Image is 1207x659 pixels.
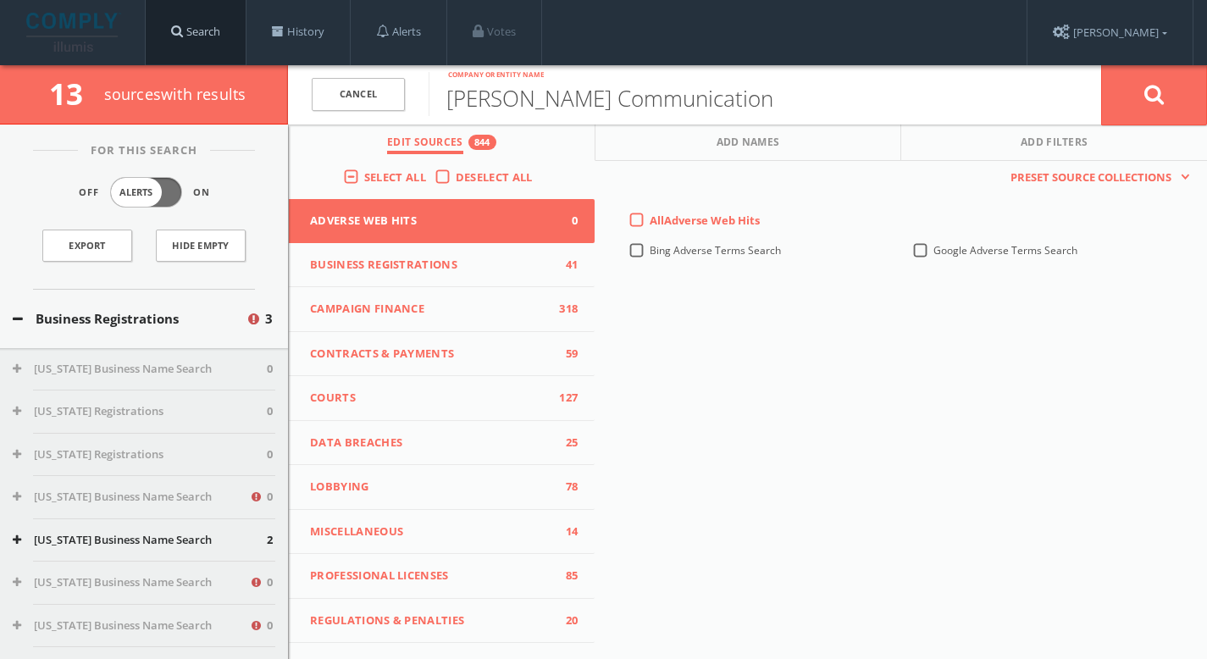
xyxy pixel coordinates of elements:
span: 85 [552,568,578,584]
span: Edit Sources [387,135,463,154]
span: 0 [267,446,273,463]
span: Contracts & Payments [310,346,552,363]
span: Business Registrations [310,257,552,274]
span: Google Adverse Terms Search [933,243,1077,258]
button: Courts127 [289,376,595,421]
span: 25 [552,435,578,451]
button: Preset Source Collections [1002,169,1190,186]
button: Professional Licenses85 [289,554,595,599]
div: 844 [468,135,496,150]
span: Preset Source Collections [1002,169,1180,186]
span: Off [79,186,99,200]
span: 0 [267,403,273,420]
span: 2 [267,532,273,549]
span: 3 [265,309,273,329]
button: [US_STATE] Business Name Search [13,574,249,591]
span: Campaign Finance [310,301,552,318]
span: All Adverse Web Hits [650,213,760,228]
span: Lobbying [310,479,552,496]
span: 0 [552,213,578,230]
span: Bing Adverse Terms Search [650,243,781,258]
span: Add Names [717,135,780,154]
button: Data Breaches25 [289,421,595,466]
button: Business Registrations41 [289,243,595,288]
span: 14 [552,523,578,540]
a: Export [42,230,132,262]
img: illumis [26,13,121,52]
span: 127 [552,390,578,407]
button: Edit Sources844 [289,125,595,161]
span: Data Breaches [310,435,552,451]
button: Add Names [595,125,902,161]
span: 13 [49,74,97,114]
span: Courts [310,390,552,407]
button: Hide Empty [156,230,246,262]
span: For This Search [78,142,210,159]
span: 0 [267,574,273,591]
span: 41 [552,257,578,274]
button: Regulations & Penalties20 [289,599,595,644]
button: [US_STATE] Business Name Search [13,361,267,378]
button: Add Filters [901,125,1207,161]
button: Business Registrations [13,309,246,329]
span: 59 [552,346,578,363]
span: Regulations & Penalties [310,612,552,629]
span: 0 [267,489,273,506]
button: [US_STATE] Business Name Search [13,489,249,506]
span: 318 [552,301,578,318]
span: 78 [552,479,578,496]
a: Cancel [312,78,405,111]
span: Professional Licenses [310,568,552,584]
button: Adverse Web Hits0 [289,199,595,243]
button: Lobbying78 [289,465,595,510]
button: [US_STATE] Registrations [13,403,267,420]
button: Campaign Finance318 [289,287,595,332]
span: Select All [364,169,426,185]
span: Add Filters [1021,135,1088,154]
span: Adverse Web Hits [310,213,552,230]
span: 0 [267,617,273,634]
span: Miscellaneous [310,523,552,540]
button: [US_STATE] Business Name Search [13,532,267,549]
button: [US_STATE] Registrations [13,446,267,463]
span: source s with results [104,84,246,104]
button: Contracts & Payments59 [289,332,595,377]
span: Deselect All [456,169,533,185]
span: 0 [267,361,273,378]
button: [US_STATE] Business Name Search [13,617,249,634]
button: Miscellaneous14 [289,510,595,555]
span: 20 [552,612,578,629]
span: On [193,186,210,200]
